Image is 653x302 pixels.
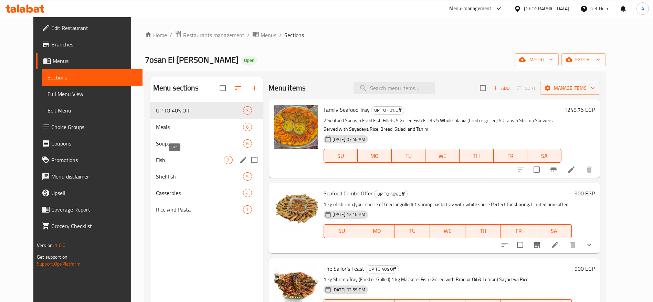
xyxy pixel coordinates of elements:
[150,102,263,119] div: UP TO 40% Off3
[575,264,595,273] h6: 900 EGP
[496,151,525,161] span: FR
[565,237,581,253] button: delete
[145,52,239,67] span: 7osan El [PERSON_NAME]
[243,123,252,131] div: items
[504,226,534,236] span: FR
[330,287,368,293] span: [DATE] 02:59 PM
[156,106,243,115] span: UP TO 40% Off
[150,119,263,135] div: Meals6
[247,31,250,39] li: /
[170,31,172,39] li: /
[55,241,65,250] span: 1.0.0
[529,162,544,177] span: Select to update
[490,83,512,94] span: Add item
[48,106,137,115] span: Edit Menu
[36,168,143,185] a: Menu disclaimer
[156,156,224,164] span: Fish
[238,155,249,165] button: edit
[261,31,276,39] span: Menus
[392,149,426,163] button: TU
[150,99,263,220] nav: Menu sections
[279,31,282,39] li: /
[564,105,595,115] h6: 1248.75 EGP
[428,151,457,161] span: WE
[36,152,143,168] a: Promotions
[512,83,540,94] span: Select section first
[51,222,137,230] span: Grocery Checklist
[156,205,243,214] div: Rice And Pasta
[449,4,492,13] div: Menu-management
[324,263,364,274] span: The Sailor's Feast
[243,190,251,196] span: 4
[324,105,370,115] span: Family Seafood Tray
[51,139,137,148] span: Coupons
[324,188,373,198] span: Seafood Combo Offer
[520,55,553,64] span: import
[156,172,243,181] span: Shellfish
[215,81,230,95] span: Select all sections
[375,190,407,198] span: UP TO 40% Off
[330,136,368,143] span: [DATE] 07:46 AM
[243,140,251,147] span: 6
[539,226,569,236] span: SA
[330,211,368,218] span: [DATE] 12:16 PM
[546,84,595,93] span: Manage items
[156,123,243,131] span: Meals
[394,151,423,161] span: TU
[243,139,252,148] div: items
[243,107,251,114] span: 3
[42,102,143,119] a: Edit Menu
[529,237,545,253] button: Branch-specific-item
[241,57,257,63] span: Open
[37,252,69,261] span: Get support on:
[462,151,491,161] span: TH
[515,53,559,66] button: import
[567,55,600,64] span: export
[327,226,357,236] span: SU
[358,149,392,163] button: MO
[156,139,243,148] div: Soups
[327,151,355,161] span: SU
[246,80,263,96] button: Add section
[366,265,399,273] span: UP TO 40% Off
[145,31,606,40] nav: breadcrumb
[150,185,263,201] div: Casseroles4
[501,224,536,238] button: FR
[36,135,143,152] a: Coupons
[243,206,251,213] span: 7
[42,86,143,102] a: Full Menu View
[145,31,167,39] a: Home
[530,151,559,161] span: SA
[581,161,598,178] button: delete
[433,226,463,236] span: WE
[581,237,598,253] button: show more
[575,188,595,198] h6: 900 EGP
[150,135,263,152] div: Soups6
[641,5,644,12] span: A
[48,90,137,98] span: Full Menu View
[36,119,143,135] a: Choice Groups
[36,20,143,36] a: Edit Restaurant
[540,82,600,95] button: Manage items
[51,172,137,181] span: Menu disclaimer
[585,241,593,249] svg: Show Choices
[274,188,318,233] img: Seafood Combo Offer
[284,31,304,39] span: Sections
[36,185,143,201] a: Upsell
[150,201,263,218] div: Rice And Pasta7
[48,73,137,82] span: Sections
[324,116,561,133] p: 2 Seafood Soups 5 Fried Fish Fillets 5 Grilled Fish Fillets 5 Whole Tilapia (fried or grilled) 5 ...
[362,226,392,236] span: MO
[224,156,232,164] div: items
[536,224,572,238] button: SA
[36,218,143,234] a: Grocery Checklist
[53,57,137,65] span: Menus
[243,124,251,130] span: 6
[51,123,137,131] span: Choice Groups
[551,241,559,249] a: Edit menu item
[524,5,569,12] div: [GEOGRAPHIC_DATA]
[36,201,143,218] a: Coverage Report
[567,165,576,174] a: Edit menu item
